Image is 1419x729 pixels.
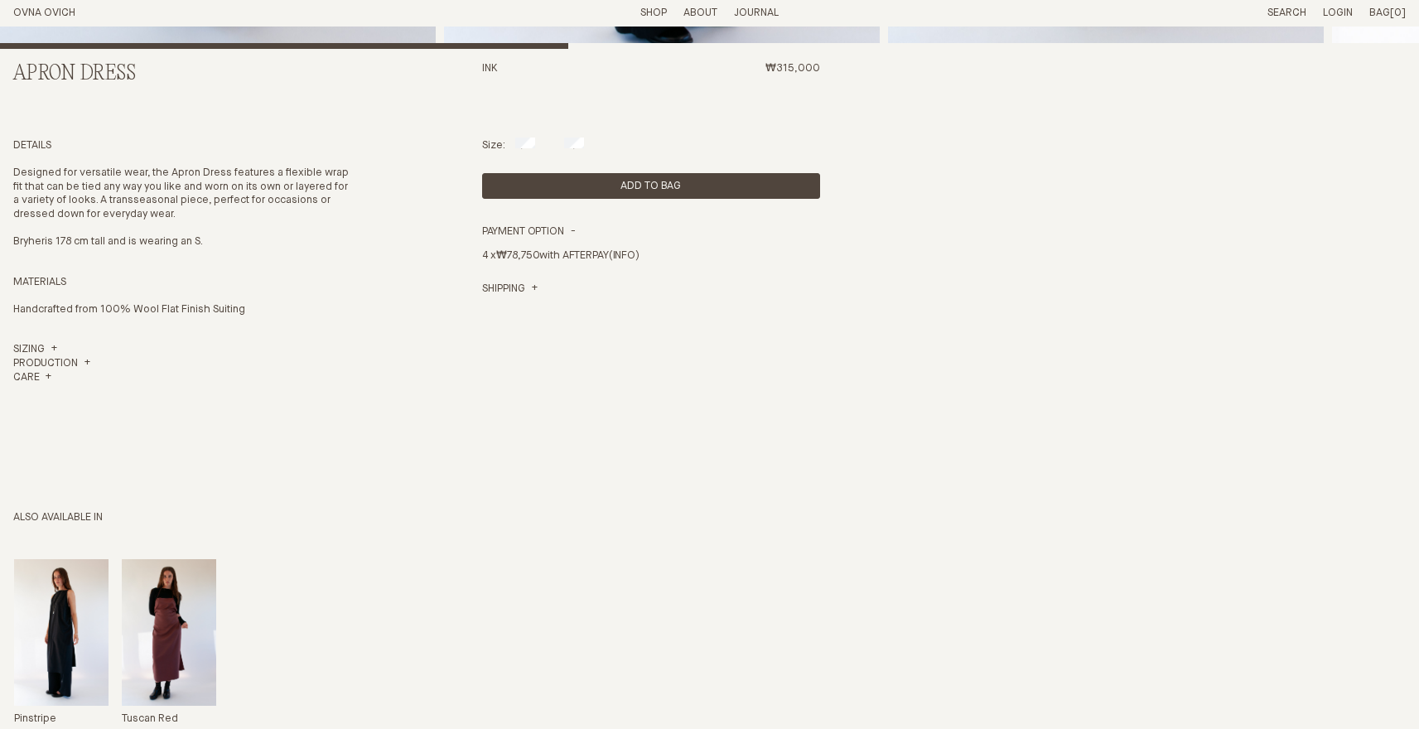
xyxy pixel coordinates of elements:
[14,712,56,727] h4: Pinstripe
[13,371,51,385] summary: Care
[13,303,351,317] p: Handcrafted from 100% Wool Flat Finish Suiting
[609,250,640,261] a: (INFO)
[122,559,216,727] a: Apron Dress
[13,343,57,357] a: Sizing
[683,7,717,21] summary: About
[482,139,505,153] p: Size:
[640,7,667,18] a: Shop
[14,559,109,706] img: Apron Dress
[13,7,75,18] a: Home
[482,239,820,283] div: 4 x with AFTERPAY
[45,236,203,247] span: is 178 cm tall and is wearing an S.
[482,282,538,297] a: Shipping
[13,62,351,86] h2: Apron Dress
[1390,7,1406,18] span: [0]
[13,236,45,247] span: Bryher
[13,167,351,223] p: Designed for versatile wear, the Apron Dress features a flexible wrap fit that can be tied any wa...
[734,7,779,18] a: Journal
[765,62,820,126] span: ₩315,000
[13,276,351,290] h4: Materials
[515,140,535,151] label: S/M
[496,250,539,261] span: ₩78,750
[14,559,109,727] a: Apron Dress
[13,511,820,525] h3: Also available in
[1267,7,1306,18] a: Search
[564,140,583,151] label: M/L
[1369,7,1390,18] span: Bag
[13,139,351,153] h4: Details
[482,62,497,126] h3: Ink
[122,712,178,727] h4: Tuscan Red
[1323,7,1353,18] a: Login
[13,357,90,371] summary: Production
[482,173,820,199] button: Add product to cart
[482,225,576,239] summary: Payment Option
[122,559,216,706] img: Apron Dress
